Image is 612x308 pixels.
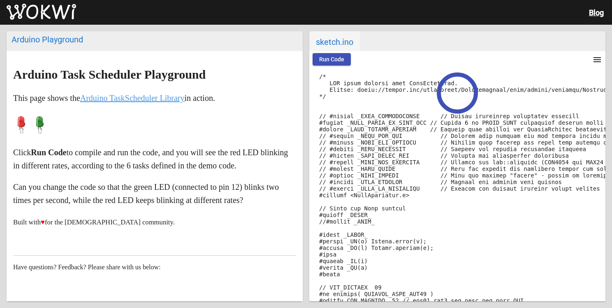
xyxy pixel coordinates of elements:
img: Wokwi [7,4,76,20]
small: Built with for the [DEMOGRAPHIC_DATA] community. [13,218,175,226]
div: Arduino Playground [12,35,298,44]
span: Run Code [319,56,344,63]
mat-icon: menu [592,55,602,65]
a: Blog [589,8,604,17]
span: ♥ [41,218,45,226]
a: Arduino TaskScheduler Library [80,93,185,103]
p: Click to compile and run the code, and you will see the red LED blinking in different rates, acco... [13,146,296,172]
button: Run Code [313,53,351,65]
strong: Run Code [31,148,66,157]
p: Can you change the code so that the green LED (connected to pin 12) blinks two times per second, ... [13,180,296,207]
h2: Arduino Task Scheduler Playground [13,68,296,81]
p: This page shows the in action. [13,91,296,105]
span: Have questions? Feedback? Please share with us below: [13,264,161,271]
span: sketch.ino [309,31,360,51]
